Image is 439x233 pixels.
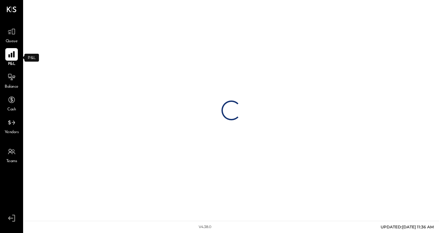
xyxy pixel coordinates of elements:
span: Teams [6,159,17,164]
span: Queue [6,39,18,44]
span: UPDATED: [DATE] 11:36 AM [381,224,434,229]
div: P&L [24,54,39,62]
a: Balance [0,71,23,90]
span: Cash [7,107,16,113]
a: Vendors [0,116,23,135]
a: Cash [0,94,23,113]
span: Vendors [5,130,19,135]
span: P&L [8,61,16,67]
a: P&L [0,48,23,67]
span: Balance [5,84,18,90]
div: v 4.38.0 [199,224,211,230]
a: Teams [0,145,23,164]
a: Queue [0,25,23,44]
